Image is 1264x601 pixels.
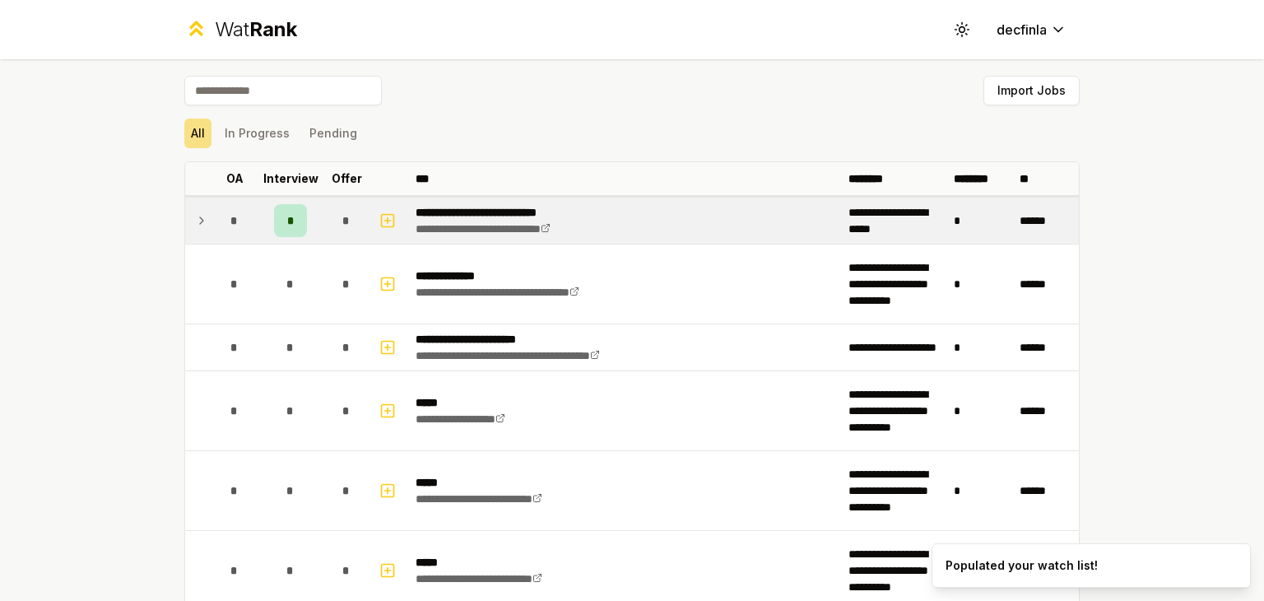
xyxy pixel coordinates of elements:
button: In Progress [218,119,296,148]
a: WatRank [184,16,297,43]
div: Wat [215,16,297,43]
div: Populated your watch list! [946,557,1098,574]
span: decfinla [997,20,1047,40]
span: Rank [249,17,297,41]
button: All [184,119,211,148]
p: OA [226,170,244,187]
button: Import Jobs [983,76,1080,105]
button: decfinla [983,15,1080,44]
p: Interview [263,170,318,187]
p: Offer [332,170,362,187]
button: Pending [303,119,364,148]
